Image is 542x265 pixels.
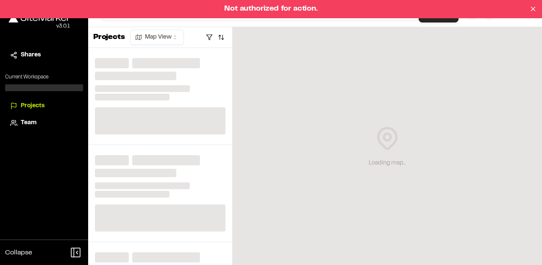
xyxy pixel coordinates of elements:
a: Team [10,118,78,128]
a: Shares [10,50,78,60]
p: Current Workspace [5,73,83,81]
a: Projects [10,101,78,111]
span: Projects [21,101,44,111]
div: Oh geez...please don't... [8,22,70,30]
span: Shares [21,50,41,60]
div: Loading map... [369,159,406,168]
span: Collapse [5,248,32,258]
span: Team [21,118,36,128]
p: Projects [93,32,125,43]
